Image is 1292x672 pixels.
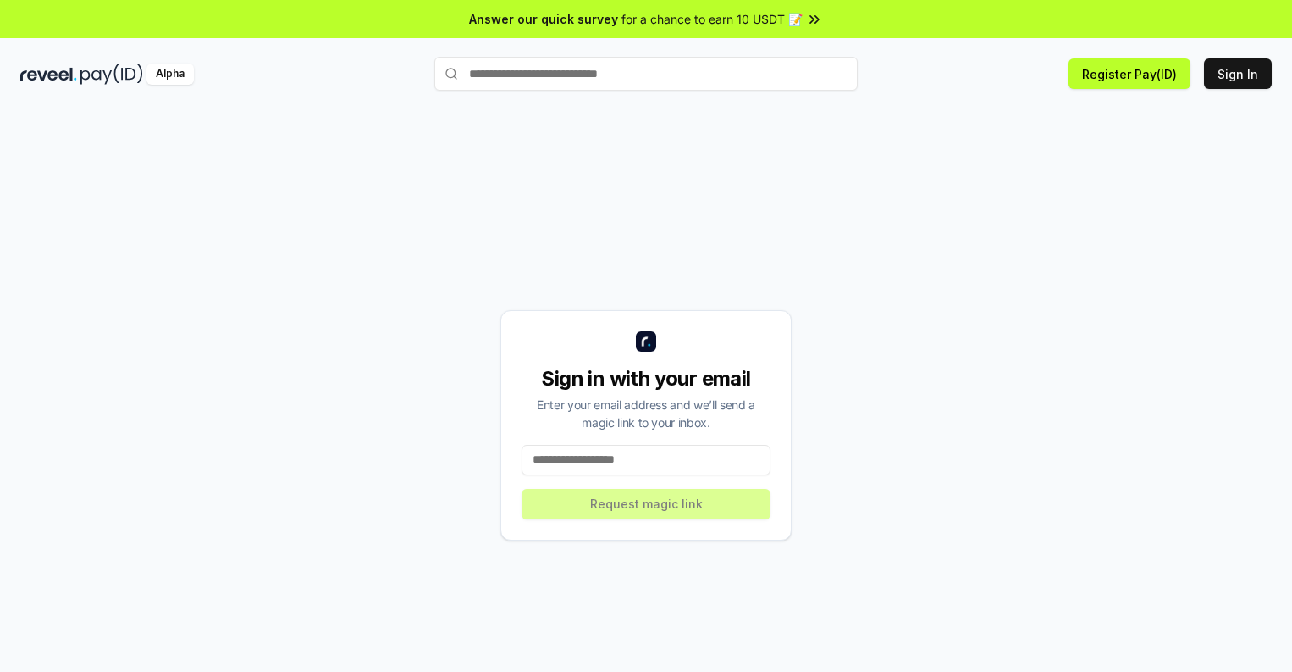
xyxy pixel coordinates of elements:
button: Register Pay(ID) [1068,58,1190,89]
div: Enter your email address and we’ll send a magic link to your inbox. [522,396,770,431]
img: pay_id [80,64,143,85]
div: Sign in with your email [522,365,770,392]
img: reveel_dark [20,64,77,85]
div: Alpha [146,64,194,85]
img: logo_small [636,331,656,352]
span: for a chance to earn 10 USDT 📝 [621,10,803,28]
button: Sign In [1204,58,1272,89]
span: Answer our quick survey [469,10,618,28]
